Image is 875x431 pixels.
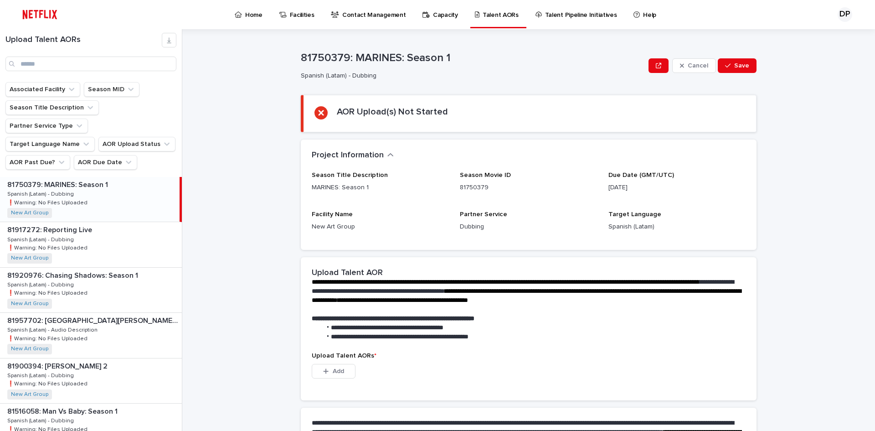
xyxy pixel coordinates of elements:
a: New Art Group [11,255,48,261]
span: Season Title Description [312,172,388,178]
button: AOR Past Due? [5,155,70,170]
span: Partner Service [460,211,507,218]
p: 81516058: Man Vs Baby: Season 1 [7,405,119,416]
a: New Art Group [11,301,48,307]
button: Season MID [84,82,139,97]
h2: Project Information [312,151,384,161]
button: Season Title Description [5,100,99,115]
button: Associated Facility [5,82,80,97]
button: Cancel [672,58,716,73]
p: ❗️Warning: No Files Uploaded [7,379,89,387]
span: Upload Talent AORs [312,353,376,359]
span: Add [333,368,344,374]
p: Spanish (Latam) - Dubbing [7,371,76,379]
p: Spanish (Latam) - Dubbing [7,416,76,424]
span: Cancel [688,62,708,69]
h2: AOR Upload(s) Not Started [337,106,448,117]
a: New Art Group [11,391,48,398]
p: Spanish (Latam) [608,222,746,232]
h1: Upload Talent AORs [5,35,162,45]
p: ❗️Warning: No Files Uploaded [7,198,89,206]
p: 81900394: [PERSON_NAME] 2 [7,360,109,371]
p: MARINES: Season 1 [312,183,449,192]
p: Spanish (Latam) - Dubbing [7,235,76,243]
p: [DATE] [608,183,746,192]
p: 81750379: MARINES: Season 1 [7,179,110,189]
p: ❗️Warning: No Files Uploaded [7,288,89,296]
p: Spanish (Latam) - Dubbing [7,280,76,288]
a: New Art Group [11,210,48,216]
p: Dubbing [460,222,597,232]
p: 81920976: Chasing Shadows: Season 1 [7,270,140,280]
p: Spanish (Latam) - Audio Description [7,325,99,333]
div: DP [838,7,852,22]
a: New Art Group [11,346,48,352]
p: ❗️Warning: No Files Uploaded [7,243,89,251]
button: AOR Upload Status [98,137,175,151]
p: New Art Group [312,222,449,232]
img: ifQbXi3ZQGMSEF7WDB7W [18,5,62,24]
button: AOR Due Date [74,155,137,170]
span: Target Language [608,211,661,218]
span: Facility Name [312,211,353,218]
input: Search [5,57,176,71]
button: Partner Service Type [5,119,88,133]
p: ❗️Warning: No Files Uploaded [7,334,89,342]
p: Spanish (Latam) - Dubbing [7,189,76,197]
span: Season Movie ID [460,172,511,178]
button: Project Information [312,151,394,161]
p: 81957702: [GEOGRAPHIC_DATA][PERSON_NAME] (aka I'm not [PERSON_NAME]) [7,315,180,325]
button: Target Language Name [5,137,95,151]
h2: Upload Talent AOR [312,268,383,278]
p: 81917272: Reporting Live [7,224,94,234]
span: Due Date (GMT/UTC) [608,172,674,178]
p: 81750379: MARINES: Season 1 [301,52,645,65]
p: 81750379 [460,183,597,192]
button: Add [312,364,355,379]
span: Save [734,62,749,69]
p: Spanish (Latam) - Dubbing [301,72,641,80]
button: Save [718,58,757,73]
